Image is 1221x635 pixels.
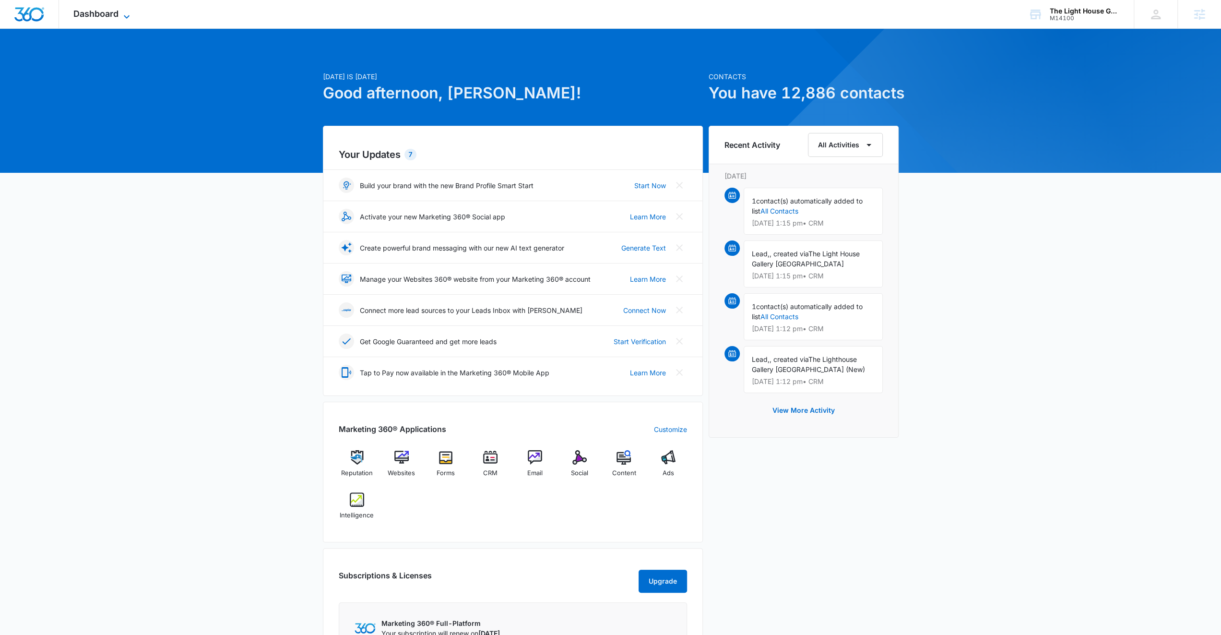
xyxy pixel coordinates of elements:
div: account name [1050,7,1120,15]
span: Ads [663,468,674,478]
span: Lead, [752,355,770,363]
span: 1 [752,197,756,205]
p: Get Google Guaranteed and get more leads [360,336,497,347]
a: Start Now [634,180,666,191]
span: contact(s) automatically added to list [752,302,863,321]
p: Activate your new Marketing 360® Social app [360,212,505,222]
a: Start Verification [614,336,666,347]
p: Manage your Websites 360® website from your Marketing 360® account [360,274,591,284]
p: [DATE] 1:12 pm • CRM [752,325,875,332]
button: Close [672,240,687,255]
span: The Lighthouse Gallery [GEOGRAPHIC_DATA] (New) [752,355,865,373]
p: Contacts [709,72,899,82]
div: 7 [404,149,416,160]
h2: Your Updates [339,147,687,162]
button: Close [672,365,687,380]
img: Marketing 360 Logo [355,623,376,633]
span: , created via [770,250,808,258]
span: Forms [437,468,455,478]
h1: Good afternoon, [PERSON_NAME]! [323,82,703,105]
button: Close [672,302,687,318]
a: Forms [427,450,464,485]
button: Close [672,178,687,193]
span: Dashboard [73,9,119,19]
div: account id [1050,15,1120,22]
p: Marketing 360® Full-Platform [381,618,500,628]
a: Social [561,450,598,485]
p: [DATE] 1:15 pm • CRM [752,273,875,279]
span: , created via [770,355,808,363]
a: Customize [654,424,687,434]
button: Close [672,334,687,349]
a: All Contacts [760,207,798,215]
p: Tap to Pay now available in the Marketing 360® Mobile App [360,368,549,378]
p: [DATE] 1:15 pm • CRM [752,220,875,227]
button: Upgrade [639,570,687,593]
h6: Recent Activity [724,139,780,151]
span: Social [571,468,588,478]
a: Email [517,450,554,485]
span: Email [527,468,543,478]
span: Websites [388,468,415,478]
p: [DATE] [724,171,883,181]
span: 1 [752,302,756,311]
button: Close [672,271,687,287]
a: Content [605,450,642,485]
span: contact(s) automatically added to list [752,197,863,215]
a: Intelligence [339,492,376,527]
a: Learn More [630,368,666,378]
a: Learn More [630,212,666,222]
p: Build your brand with the new Brand Profile Smart Start [360,180,533,191]
h2: Subscriptions & Licenses [339,570,432,589]
a: Learn More [630,274,666,284]
p: Create powerful brand messaging with our new AI text generator [360,243,564,253]
span: Content [612,468,636,478]
h2: Marketing 360® Applications [339,423,446,435]
a: Ads [650,450,687,485]
a: Connect Now [623,305,666,315]
span: Lead, [752,250,770,258]
button: View More Activity [763,399,844,422]
span: CRM [483,468,498,478]
a: CRM [472,450,509,485]
p: [DATE] 1:12 pm • CRM [752,378,875,385]
h1: You have 12,886 contacts [709,82,899,105]
a: All Contacts [760,312,798,321]
button: All Activities [808,133,883,157]
a: Reputation [339,450,376,485]
button: Close [672,209,687,224]
a: Websites [383,450,420,485]
span: Intelligence [340,511,374,520]
p: [DATE] is [DATE] [323,72,703,82]
span: Reputation [341,468,373,478]
a: Generate Text [621,243,666,253]
p: Connect more lead sources to your Leads Inbox with [PERSON_NAME] [360,305,582,315]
